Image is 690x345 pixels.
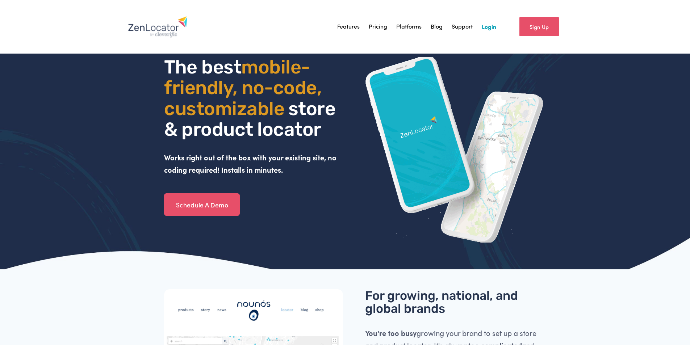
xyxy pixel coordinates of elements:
a: Schedule A Demo [164,193,240,216]
a: Pricing [369,21,387,32]
img: ZenLocator phone mockup gif [365,57,544,243]
a: Sign Up [519,17,559,36]
a: Support [452,21,473,32]
img: Zenlocator [128,16,188,38]
a: Platforms [396,21,422,32]
a: Blog [431,21,443,32]
a: Login [482,21,496,32]
span: For growing, national, and global brands [365,288,521,316]
strong: Works right out of the box with your existing site, no coding required! Installs in minutes. [164,152,338,174]
a: Features [337,21,360,32]
span: store & product locator [164,97,339,140]
strong: You're too busy [365,328,417,338]
span: The best [164,56,241,78]
span: mobile- friendly, no-code, customizable [164,56,326,119]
